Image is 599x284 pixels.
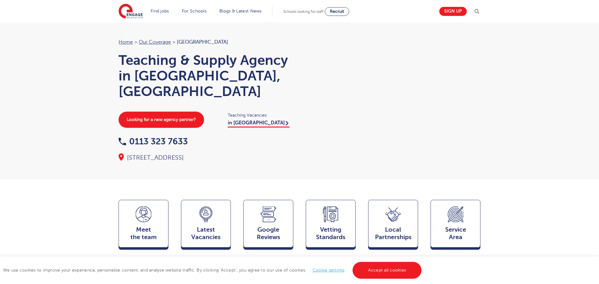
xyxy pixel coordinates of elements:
[283,9,324,14] span: Schools looking for staff
[119,137,188,146] a: 0113 323 7633
[119,200,168,250] a: Meetthe team
[219,9,262,13] a: Blogs & Latest News
[330,9,344,14] span: Recruit
[439,7,467,16] a: Sign up
[151,9,169,13] a: Find jobs
[434,226,477,241] span: Service Area
[353,262,422,279] a: Accept all cookies
[372,226,415,241] span: Local Partnerships
[431,200,480,250] a: ServiceArea
[313,268,345,272] a: Cookie settings
[325,7,349,16] a: Recruit
[181,200,231,250] a: LatestVacancies
[177,39,228,45] span: [GEOGRAPHIC_DATA]
[139,39,171,45] a: Our coverage
[182,9,207,13] a: For Schools
[228,112,293,119] span: Teaching Vacancies
[247,226,290,241] span: Google Reviews
[119,38,293,46] nav: breadcrumb
[119,52,293,99] h1: Teaching & Supply Agency in [GEOGRAPHIC_DATA], [GEOGRAPHIC_DATA]
[368,200,418,250] a: Local Partnerships
[243,200,293,250] a: GoogleReviews
[119,153,293,162] div: [STREET_ADDRESS]
[122,226,165,241] span: Meet the team
[228,120,290,128] a: in [GEOGRAPHIC_DATA]
[173,39,175,45] span: >
[184,226,227,241] span: Latest Vacancies
[3,268,423,272] span: We use cookies to improve your experience, personalise content, and analyse website traffic. By c...
[306,200,356,250] a: VettingStandards
[134,39,137,45] span: >
[119,4,143,19] img: Engage Education
[119,112,204,128] a: Looking for a new agency partner?
[119,39,133,45] a: Home
[309,226,352,241] span: Vetting Standards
